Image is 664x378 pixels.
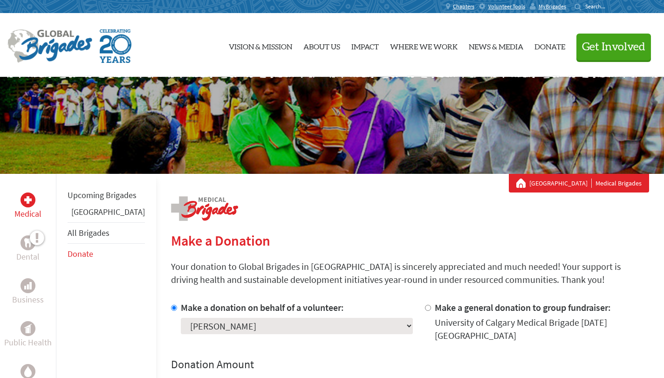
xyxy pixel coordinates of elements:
span: MyBrigades [539,3,566,10]
div: University of Calgary Medical Brigade [DATE] [GEOGRAPHIC_DATA] [435,316,649,342]
a: BusinessBusiness [12,278,44,306]
a: Impact [351,21,379,69]
h2: Make a Donation [171,232,649,249]
a: Where We Work [390,21,458,69]
li: Donate [68,244,145,264]
img: Global Brigades Logo [7,29,92,63]
img: Global Brigades Celebrating 20 Years [100,29,131,63]
label: Make a donation on behalf of a volunteer: [181,302,344,313]
div: Medical Brigades [516,179,642,188]
p: Business [12,293,44,306]
div: Public Health [21,321,35,336]
a: Upcoming Brigades [68,190,137,200]
a: Donate [534,21,565,69]
a: [GEOGRAPHIC_DATA] [529,179,592,188]
img: Dental [24,238,32,247]
a: News & Media [469,21,523,69]
span: Get Involved [582,41,645,53]
img: logo-medical.png [171,196,238,221]
a: DentalDental [16,235,40,263]
img: Business [24,282,32,289]
img: Water [24,366,32,377]
p: Medical [14,207,41,220]
li: Panama [68,206,145,222]
img: Public Health [24,324,32,333]
li: Upcoming Brigades [68,185,145,206]
a: [GEOGRAPHIC_DATA] [71,206,145,217]
div: Dental [21,235,35,250]
a: All Brigades [68,227,110,238]
p: Dental [16,250,40,263]
img: Medical [24,196,32,204]
button: Get Involved [576,34,651,60]
label: Make a general donation to group fundraiser: [435,302,611,313]
p: Public Health [4,336,52,349]
a: Donate [68,248,93,259]
a: Vision & Mission [229,21,292,69]
a: MedicalMedical [14,192,41,220]
span: Chapters [453,3,474,10]
div: Medical [21,192,35,207]
a: About Us [303,21,340,69]
input: Search... [585,3,612,10]
div: Business [21,278,35,293]
a: Public HealthPublic Health [4,321,52,349]
h4: Donation Amount [171,357,649,372]
span: Volunteer Tools [488,3,525,10]
li: All Brigades [68,222,145,244]
p: Your donation to Global Brigades in [GEOGRAPHIC_DATA] is sincerely appreciated and much needed! Y... [171,260,649,286]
